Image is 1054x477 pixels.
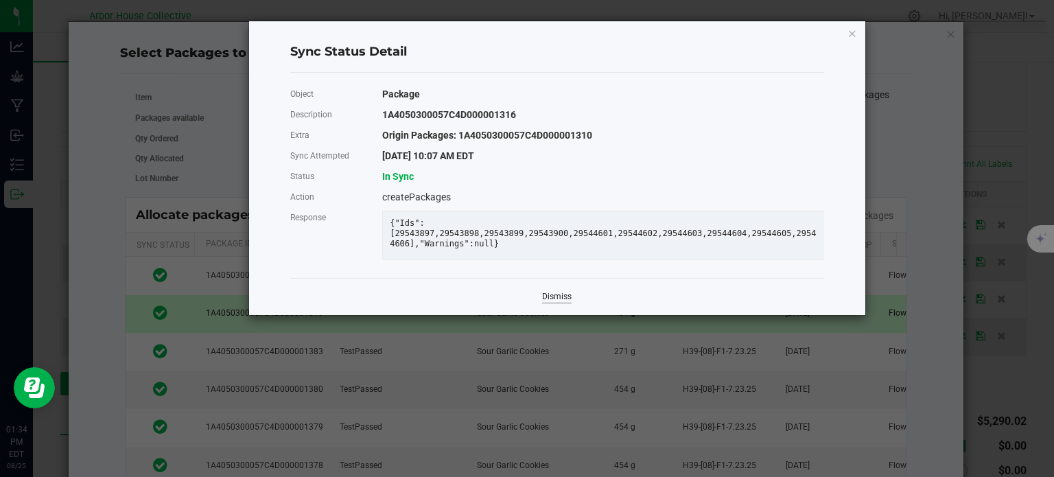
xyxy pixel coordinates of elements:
button: Close [847,25,857,41]
div: {"Ids":[29543897,29543898,29543899,29543900,29544601,29544602,29544603,29544604,29544605,29544606... [379,218,826,249]
div: Status [280,166,373,187]
a: Dismiss [542,291,572,303]
div: Action [280,187,373,207]
div: Origin Packages: 1A4050300057C4D000001310 [372,125,834,146]
div: Extra [280,125,373,146]
div: Response [280,207,373,228]
h4: Sync Status Detail [290,43,824,61]
span: In Sync [382,171,414,182]
div: Sync Attempted [280,146,373,166]
iframe: Resource center [14,367,55,408]
div: [DATE] 10:07 AM EDT [372,146,834,166]
div: Package [372,84,834,104]
div: 1A4050300057C4D000001316 [372,104,834,125]
div: Object [280,84,373,104]
div: createPackages [372,187,834,207]
div: Description [280,104,373,125]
